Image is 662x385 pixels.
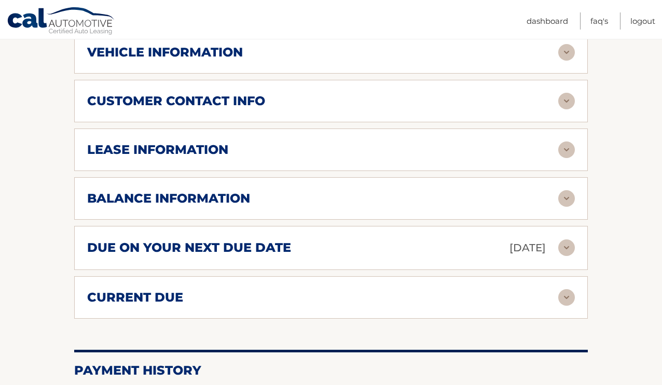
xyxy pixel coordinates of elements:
h2: balance information [87,191,250,206]
h2: customer contact info [87,93,265,109]
a: FAQ's [590,12,608,30]
h2: due on your next due date [87,240,291,255]
img: accordion-rest.svg [558,239,575,256]
a: Cal Automotive [7,7,116,37]
img: accordion-rest.svg [558,93,575,109]
img: accordion-rest.svg [558,289,575,306]
a: Dashboard [527,12,568,30]
h2: vehicle information [87,45,243,60]
img: accordion-rest.svg [558,190,575,207]
h2: lease information [87,142,228,158]
img: accordion-rest.svg [558,44,575,61]
img: accordion-rest.svg [558,141,575,158]
p: [DATE] [509,239,546,257]
h2: current due [87,290,183,305]
h2: Payment History [74,363,588,378]
a: Logout [630,12,655,30]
